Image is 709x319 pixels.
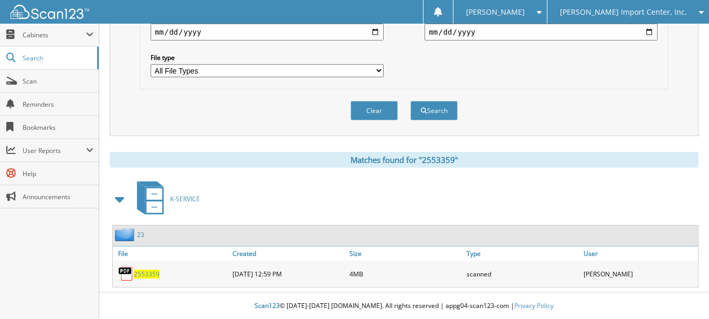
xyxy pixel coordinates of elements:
[118,266,134,282] img: PDF.png
[115,228,137,241] img: folder2.png
[466,9,525,15] span: [PERSON_NAME]
[255,301,280,310] span: Scan123
[464,263,581,284] div: scanned
[425,24,658,40] input: end
[23,100,93,109] span: Reminders
[110,152,699,168] div: Matches found for "2553359"
[137,230,144,239] a: 23
[464,246,581,261] a: Type
[657,269,709,319] iframe: Chat Widget
[131,178,200,220] a: K-SERVICE
[410,101,458,120] button: Search
[134,270,160,279] a: 2553359
[170,194,200,203] span: K-SERVICE
[23,123,93,132] span: Bookmarks
[347,263,464,284] div: 4MB
[581,246,698,261] a: User
[23,169,93,178] span: Help
[151,24,384,40] input: start
[230,263,347,284] div: [DATE] 12:59 PM
[560,9,687,15] span: [PERSON_NAME] Import Center, Inc.
[23,54,92,63] span: Search
[351,101,398,120] button: Clear
[347,246,464,261] a: Size
[23,192,93,201] span: Announcements
[514,301,554,310] a: Privacy Policy
[10,5,89,19] img: scan123-logo-white.svg
[23,146,86,155] span: User Reports
[230,246,347,261] a: Created
[151,53,384,62] label: File type
[99,293,709,319] div: © [DATE]-[DATE] [DOMAIN_NAME]. All rights reserved | appg04-scan123-com |
[581,263,698,284] div: [PERSON_NAME]
[23,30,86,39] span: Cabinets
[113,246,230,261] a: File
[23,77,93,86] span: Scan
